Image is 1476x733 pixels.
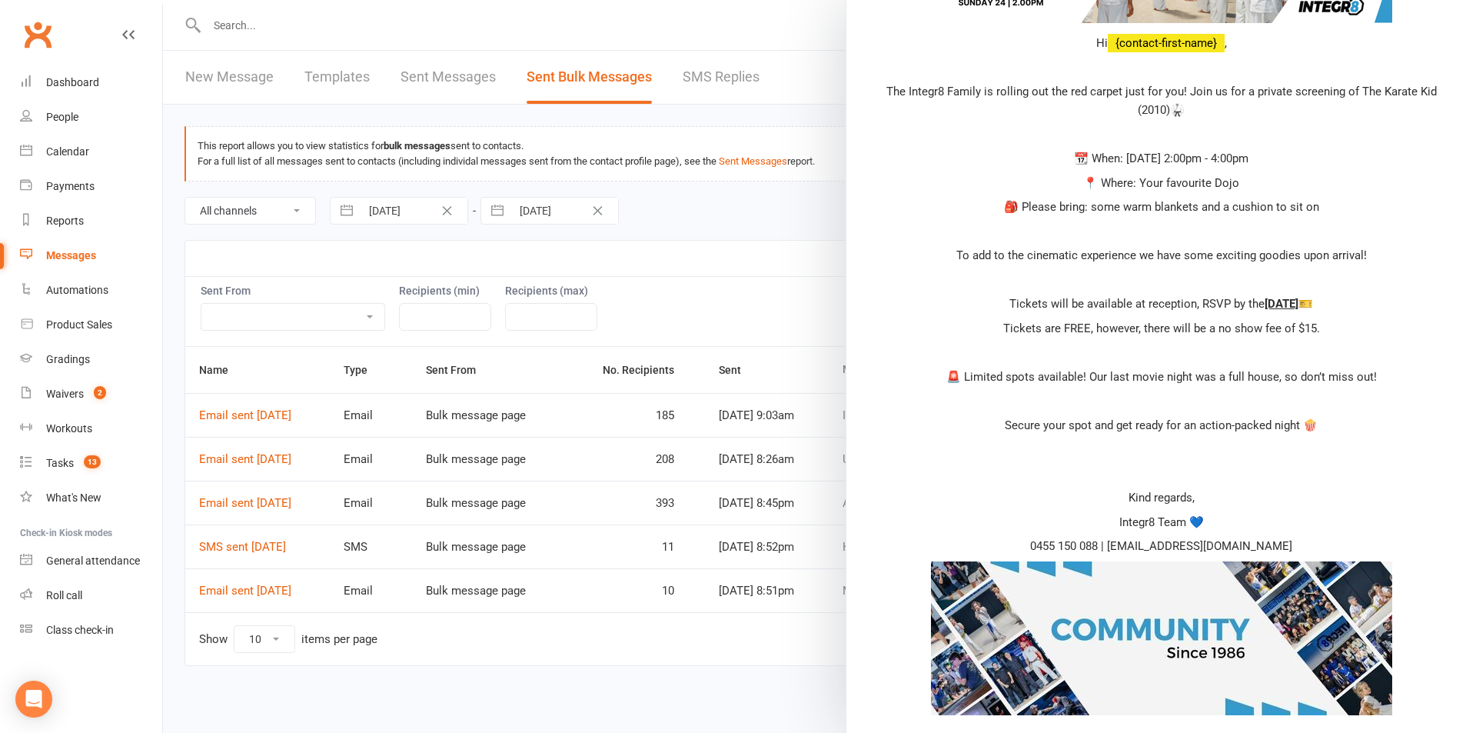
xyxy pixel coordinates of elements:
[46,111,78,123] div: People
[46,624,114,636] div: Class check-in
[20,169,162,204] a: Payments
[20,411,162,446] a: Workouts
[46,457,74,469] div: Tasks
[20,135,162,169] a: Calendar
[20,100,162,135] a: People
[871,319,1451,338] p: Tickets are FREE, however, there will be a no show fee of $15.
[46,555,140,567] div: General attendance
[871,174,1451,192] p: 📍 Where: Your favourite Dojo
[46,422,92,435] div: Workouts
[20,377,162,411] a: Waivers 2
[46,284,108,296] div: Automations
[18,15,57,54] a: Clubworx
[20,446,162,481] a: Tasks 13
[46,589,82,601] div: Roll call
[20,481,162,515] a: What's New
[20,342,162,377] a: Gradings
[15,681,52,718] div: Open Intercom Messenger
[20,308,162,342] a: Product Sales
[46,318,112,331] div: Product Sales
[20,273,162,308] a: Automations
[20,204,162,238] a: Reports
[871,295,1451,313] p: Tickets will be available at reception, RSVP by the 🎫
[871,416,1451,435] p: Secure your spot and get ready for an action-packed night 🍿
[871,246,1451,265] p: To add to the cinematic experience we have some exciting goodies upon arrival!
[94,386,106,399] span: 2
[46,76,99,88] div: Dashboard
[871,488,1451,507] p: Kind regards,
[84,455,101,468] span: 13
[46,249,96,262] div: Messages
[20,238,162,273] a: Messages
[871,368,1451,386] p: 🚨 Limited spots available! Our last movie night was a full house, so don’t miss out!
[871,82,1451,119] p: The Integr8 Family is rolling out the red carpet just for you! Join us for a private screening of...
[871,198,1451,216] p: 🎒 Please bring: some warm blankets and a cushion to sit on
[46,491,101,504] div: What's New
[20,544,162,578] a: General attendance kiosk mode
[871,513,1451,531] p: Integr8 Team 💙
[46,388,84,400] div: Waivers
[20,65,162,100] a: Dashboard
[20,578,162,613] a: Roll call
[871,537,1451,555] p: 0455 150 088 | [EMAIL_ADDRESS][DOMAIN_NAME]
[46,215,84,227] div: Reports
[46,145,89,158] div: Calendar
[1265,297,1298,311] span: [DATE]
[46,353,90,365] div: Gradings
[871,149,1451,168] p: 📆 When: [DATE] 2:00pm - 4:00pm
[871,34,1451,52] p: Hi ,
[20,613,162,648] a: Class kiosk mode
[46,180,95,192] div: Payments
